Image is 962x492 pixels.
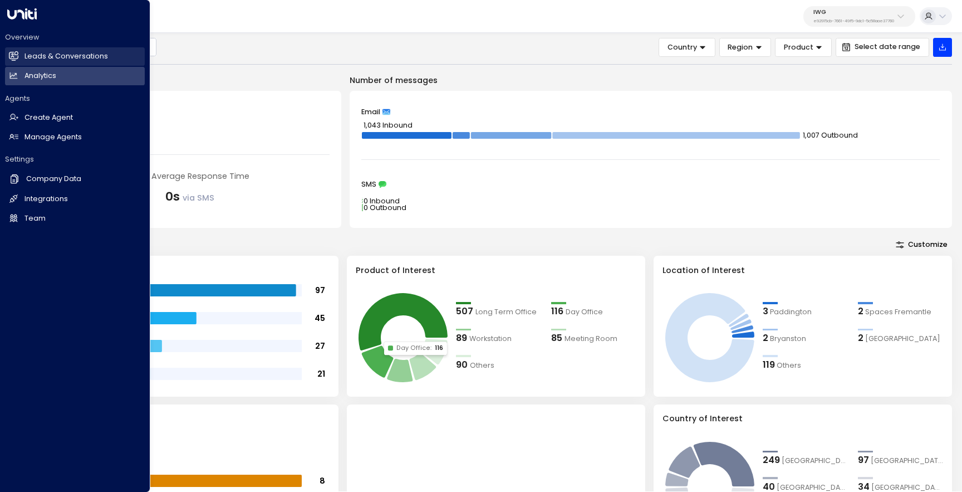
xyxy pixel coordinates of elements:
h2: Overview [5,32,145,42]
span: Email [361,108,380,116]
tspan: 1,007 Outbound [803,130,858,140]
span: Spaces Fremantle [865,307,931,318]
div: SMS [361,181,940,188]
span: LIVERPOOL STREET STATION [865,334,940,344]
div: 89Workstation [456,332,541,345]
div: 0s [165,188,214,206]
div: Number of Inquiries [52,103,330,115]
h2: Team [24,213,46,224]
a: Leads & Conversations [5,47,145,66]
span: United States of America [782,456,847,466]
div: 3 [763,305,768,318]
tspan: 1,043 Inbound [364,120,413,130]
a: Create Agent [5,109,145,127]
div: 97United Kingdom [858,454,943,467]
h2: Settings [5,154,145,164]
span: Bryanston [770,334,806,344]
span: Workstation [469,334,512,344]
div: 249 [763,454,780,467]
div: 119 [763,358,775,372]
div: 116 [551,305,563,318]
span: Others [777,361,801,371]
button: IWGe92915cb-7661-49f5-9dc1-5c58aae37760 [803,6,915,27]
span: via SMS [183,192,214,203]
div: 2 [858,305,863,318]
span: Country [667,42,697,52]
a: Company Data [5,169,145,188]
div: 249United States of America [763,454,848,467]
div: 97 [858,454,869,467]
div: Sales concierge agent's Average Response Time [52,171,330,183]
span: Day Office [566,307,603,318]
div: 2Bryanston [763,332,848,345]
span: United Kingdom [871,456,943,466]
tspan: 45 [315,313,325,324]
span: Region [728,42,753,52]
div: 2 [858,332,863,345]
span: Paddington [770,307,812,318]
h3: Range of Area [49,413,330,425]
h3: Country of Interest [662,413,943,425]
a: Team [5,210,145,228]
button: Customize [891,238,952,252]
button: Region [719,38,771,57]
a: Analytics [5,67,145,85]
div: 90 [456,358,468,372]
div: 89 [456,332,467,345]
h3: Location of Interest [662,265,943,277]
h3: Product of Interest [356,265,636,277]
div: 90Others [456,358,541,372]
a: Integrations [5,190,145,208]
div: 119Others [763,358,848,372]
div: 507Long Term Office [456,305,541,318]
tspan: 8 [320,475,325,486]
h2: Manage Agents [24,132,82,143]
h2: Integrations [24,194,68,204]
tspan: 0 Inbound [364,197,400,206]
p: Number of messages [350,75,952,87]
tspan: 97 [315,285,325,296]
div: 507 [456,305,473,318]
button: Country [659,38,715,57]
span: Product [784,42,813,52]
span: Meeting Room [565,334,617,344]
span: Select date range [855,43,920,51]
div: 2LIVERPOOL STREET STATION [858,332,943,345]
p: e92915cb-7661-49f5-9dc1-5c58aae37760 [813,19,894,23]
div: 2 [763,332,768,345]
h2: Create Agent [24,113,73,123]
p: IWG [813,9,894,16]
h2: Analytics [24,71,56,81]
span: Others [470,361,494,371]
a: Manage Agents [5,128,145,147]
h3: Range of Team Size [49,265,330,277]
h2: Leads & Conversations [24,51,108,62]
p: Engagement Metrics [40,75,341,87]
tspan: 21 [317,368,325,379]
button: Product [775,38,831,57]
div: 85 [551,332,562,345]
div: 85Meeting Room [551,332,636,345]
div: 2Spaces Fremantle [858,305,943,318]
tspan: 27 [315,340,325,352]
button: Select date range [836,38,929,57]
div: 3Paddington [763,305,848,318]
h2: Agents [5,94,145,104]
tspan: 0 Outbound [364,203,406,213]
div: 116Day Office [551,305,636,318]
h2: Company Data [26,174,81,184]
span: Long Term Office [475,307,537,318]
